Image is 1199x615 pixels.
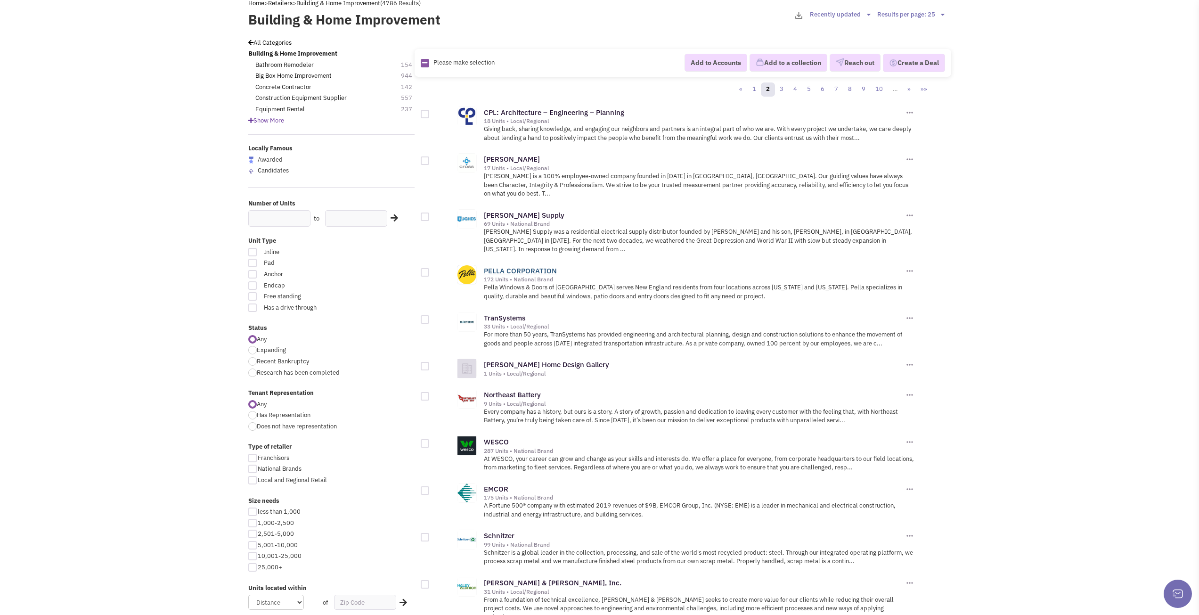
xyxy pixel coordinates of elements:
span: 142 [401,83,422,92]
span: Research has been completed [257,369,340,377]
span: 10,001-25,000 [258,552,302,560]
a: Building & Home Improvement [248,49,337,58]
span: Pad [258,259,362,268]
span: Local and Regional Retail [258,476,327,484]
span: 25,000+ [258,563,282,571]
div: Search Nearby [393,597,408,609]
div: 175 Units • National Brand [484,494,904,501]
span: Inline [258,248,362,257]
a: 6 [816,82,830,97]
input: Zip Code [334,595,396,610]
a: Northeast Battery [484,390,541,399]
span: 154 [401,61,422,70]
span: Any [257,335,267,343]
span: less than 1,000 [258,508,301,516]
a: … [888,82,903,97]
label: Status [248,324,415,333]
span: Show More [248,116,284,124]
div: 1 Units • Local/Regional [484,370,904,377]
a: Schnitzer [484,531,514,540]
button: Add to Accounts [685,54,747,72]
img: Deal-Dollar.png [889,58,897,68]
img: Rectangle.png [421,59,429,67]
span: Please make selection [433,58,495,66]
p: Pella Windows & Doors of [GEOGRAPHIC_DATA] serves New England residents from four locations acros... [484,283,915,301]
img: VectorPaper_Plane.png [836,58,844,66]
span: 1,000-2,500 [258,519,294,527]
a: 3 [775,82,789,97]
p: Giving back, sharing knowledge, and engaging our neighbors and partners is an integral part of wh... [484,125,915,142]
a: 7 [829,82,843,97]
span: 944 [401,72,422,81]
span: Expanding [257,346,286,354]
label: Units located within [248,584,415,593]
div: 69 Units • National Brand [484,220,904,228]
span: Endcap [258,281,362,290]
p: Every company has a history, but ours is a story. A story of growth, passion and dedication to le... [484,408,915,425]
a: CPL: Architecture – Engineering – Planning [484,108,624,117]
a: Bathroom Remodeler [255,61,314,70]
span: Has a drive through [258,303,362,312]
a: 10 [870,82,888,97]
span: 237 [401,105,422,114]
div: 287 Units • National Brand [484,447,904,455]
button: Create a Deal [883,54,945,73]
a: »» [915,82,932,97]
a: Concrete Contractor [255,83,311,92]
div: 9 Units • Local/Regional [484,400,904,408]
div: 172 Units • National Brand [484,276,904,283]
a: « [734,82,748,97]
p: Schnitzer is a global leader in the collection, processing, and sale of the world's most recycled... [484,549,915,566]
a: All Categories [248,39,292,47]
a: [PERSON_NAME] [484,155,540,164]
b: Building & Home Improvement [248,49,337,57]
button: Add to a collection [750,54,827,72]
a: 1 [747,82,761,97]
div: 33 Units • Local/Regional [484,323,904,330]
a: [PERSON_NAME] & [PERSON_NAME], Inc. [484,578,621,587]
p: At WESCO, your career can grow and change as your skills and interests do. We offer a place for e... [484,455,915,472]
img: icon-collection-lavender.png [756,58,764,66]
a: 5 [802,82,816,97]
div: Search Nearby [384,212,400,224]
span: 5,001-10,000 [258,541,298,549]
p: [PERSON_NAME] is a 100% employee-owned company founded in [DATE] in [GEOGRAPHIC_DATA], [GEOGRAPHI... [484,172,915,198]
span: Free standing [258,292,362,301]
label: Locally Famous [248,144,415,153]
p: A Fortune 500® company with estimated 2019 revenues of $9B, EMCOR Group, Inc. (NYSE: EME) is a le... [484,501,915,519]
a: [PERSON_NAME] Supply [484,211,564,220]
a: » [902,82,916,97]
span: Franchisors [258,454,289,462]
label: Building & Home Improvement [248,10,534,29]
a: [PERSON_NAME] Home Design Gallery [484,360,609,369]
label: Type of retailer [248,443,415,451]
a: Big Box Home Improvement [255,72,332,81]
img: locallyfamous-largeicon.png [248,156,254,164]
span: National Brands [258,465,302,473]
button: Reach out [830,54,881,72]
label: Unit Type [248,237,415,246]
img: locallyfamous-upvote.png [248,168,254,174]
div: 18 Units • Local/Regional [484,117,904,125]
a: 2 [761,82,775,97]
span: Does not have representation [257,422,337,430]
span: Candidates [258,166,289,174]
span: of [323,599,328,607]
label: Size needs [248,497,415,506]
span: Any [257,400,267,408]
label: to [314,214,319,223]
a: EMCOR [484,484,508,493]
a: 9 [856,82,871,97]
span: Recent Bankruptcy [257,357,309,365]
div: 31 Units • Local/Regional [484,588,904,596]
a: TranSystems [484,313,525,322]
span: Has Representation [257,411,310,419]
a: Equipment Rental [255,105,305,114]
p: [PERSON_NAME] Supply was a residential electrical supply distributor founded by [PERSON_NAME] and... [484,228,915,254]
p: For more than 50 years, TranSystems has provided engineering and architectural planning, design a... [484,330,915,348]
label: Number of Units [248,199,415,208]
a: PELLA CORPORATION [484,266,557,275]
label: Tenant Representation [248,389,415,398]
a: 4 [788,82,802,97]
span: Awarded [258,156,283,164]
